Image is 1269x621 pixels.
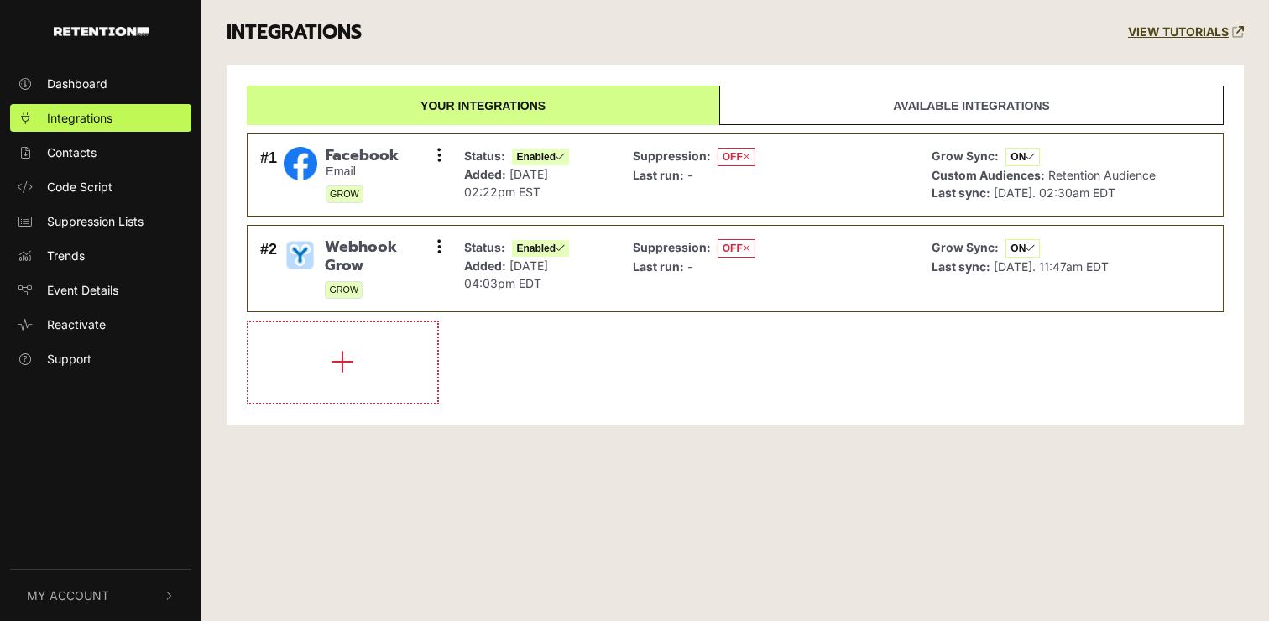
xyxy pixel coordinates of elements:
a: Event Details [10,276,191,304]
a: Your integrations [247,86,719,125]
span: My Account [27,587,109,604]
img: Retention.com [54,27,149,36]
a: Support [10,345,191,373]
strong: Last sync: [932,259,990,274]
span: Support [47,350,91,368]
strong: Last run: [633,259,684,274]
span: ON [1005,148,1040,166]
span: Suppression Lists [47,212,144,230]
span: [DATE]. 11:47am EDT [994,259,1109,274]
span: Trends [47,247,85,264]
span: GROW [326,185,363,203]
span: Dashboard [47,75,107,92]
strong: Grow Sync: [932,149,999,163]
small: Email [326,164,399,179]
a: Contacts [10,138,191,166]
span: Event Details [47,281,118,299]
strong: Last run: [633,168,684,182]
span: - [687,259,692,274]
strong: Grow Sync: [932,240,999,254]
span: Facebook [326,147,399,165]
h3: INTEGRATIONS [227,21,362,44]
a: Available integrations [719,86,1224,125]
span: Contacts [47,144,97,161]
span: - [687,168,692,182]
span: [DATE] 02:22pm EST [464,167,548,199]
img: Webhook Grow [284,238,316,271]
span: OFF [718,148,755,166]
a: Reactivate [10,310,191,338]
a: Code Script [10,173,191,201]
a: VIEW TUTORIALS [1128,25,1244,39]
a: Dashboard [10,70,191,97]
strong: Suppression: [633,149,711,163]
span: ON [1005,239,1040,258]
span: [DATE]. 02:30am EDT [994,185,1115,200]
span: Enabled [512,149,569,165]
strong: Suppression: [633,240,711,254]
a: Trends [10,242,191,269]
div: #2 [260,238,277,299]
span: Integrations [47,109,112,127]
span: Webhook Grow [325,238,439,274]
a: Integrations [10,104,191,132]
strong: Added: [464,258,506,273]
span: GROW [325,281,363,299]
span: Enabled [512,240,569,257]
span: Reactivate [47,316,106,333]
span: OFF [718,239,755,258]
span: Code Script [47,178,112,196]
img: Facebook [284,147,317,180]
a: Suppression Lists [10,207,191,235]
span: Retention Audience [1048,168,1156,182]
strong: Custom Audiences: [932,168,1045,182]
strong: Last sync: [932,185,990,200]
div: #1 [260,147,277,204]
strong: Status: [464,149,505,163]
strong: Status: [464,240,505,254]
button: My Account [10,570,191,621]
strong: Added: [464,167,506,181]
